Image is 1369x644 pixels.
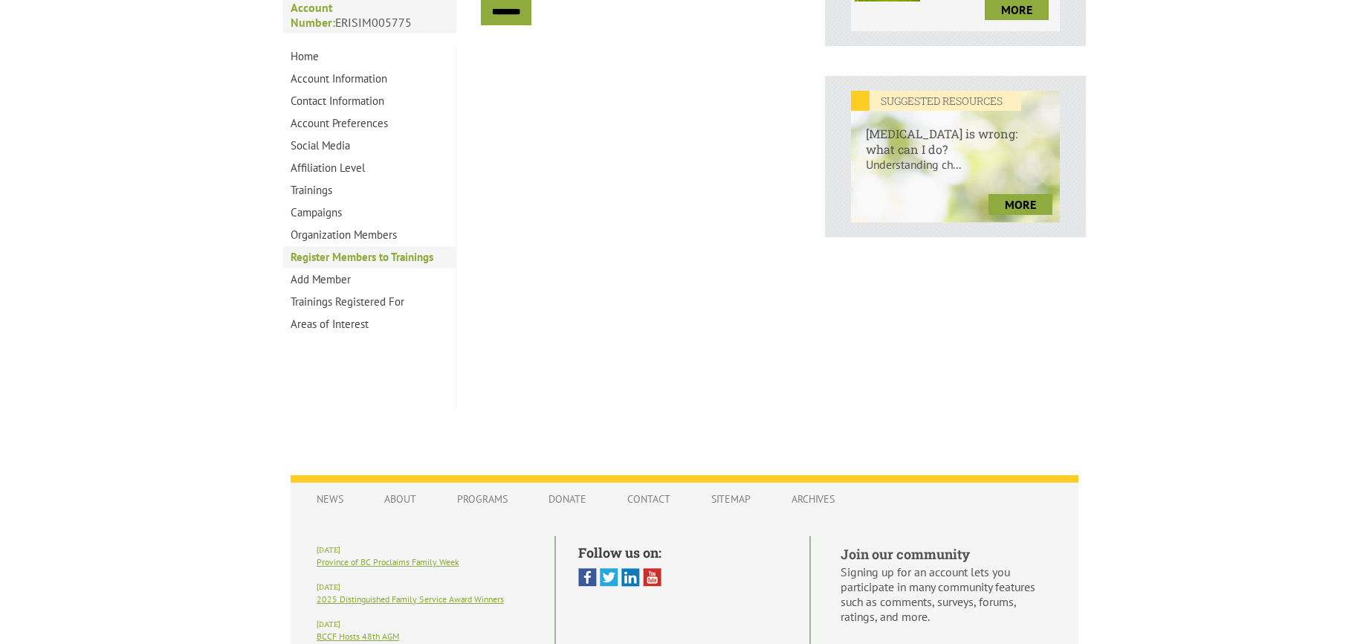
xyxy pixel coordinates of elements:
[600,568,618,587] img: Twitter
[317,593,504,605] a: 2025 Distinguished Family Service Award Winners
[283,157,456,179] a: Affiliation Level
[317,556,459,567] a: Province of BC Proclaims Family Week
[777,485,849,513] a: Archives
[442,485,522,513] a: Programs
[612,485,685,513] a: Contact
[283,179,456,202] a: Trainings
[283,202,456,224] a: Campaigns
[283,268,456,291] a: Add Member
[283,135,456,157] a: Social Media
[369,485,431,513] a: About
[841,545,1052,563] h5: Join our community
[302,485,358,513] a: News
[317,619,532,629] h6: [DATE]
[851,157,1060,187] p: Understanding ch...
[988,194,1052,215] a: more
[534,485,601,513] a: Donate
[317,582,532,592] h6: [DATE]
[317,631,399,642] a: BCCF Hosts 48th AGM
[283,224,456,246] a: Organization Members
[643,568,661,587] img: You Tube
[283,45,456,68] a: Home
[578,568,597,587] img: Facebook
[841,564,1052,624] p: Signing up for an account lets you participate in many community features such as comments, surve...
[283,291,456,313] a: Trainings Registered For
[283,90,456,112] a: Contact Information
[283,68,456,90] a: Account Information
[283,246,456,268] a: Register Members to Trainings
[696,485,766,513] a: Sitemap
[851,111,1060,157] h6: [MEDICAL_DATA] is wrong: what can I do?
[283,112,456,135] a: Account Preferences
[578,544,787,561] h5: Follow us on:
[283,313,456,335] a: Areas of Interest
[851,91,1021,111] em: SUGGESTED RESOURCES
[621,568,640,587] img: Linked In
[317,545,532,555] h6: [DATE]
